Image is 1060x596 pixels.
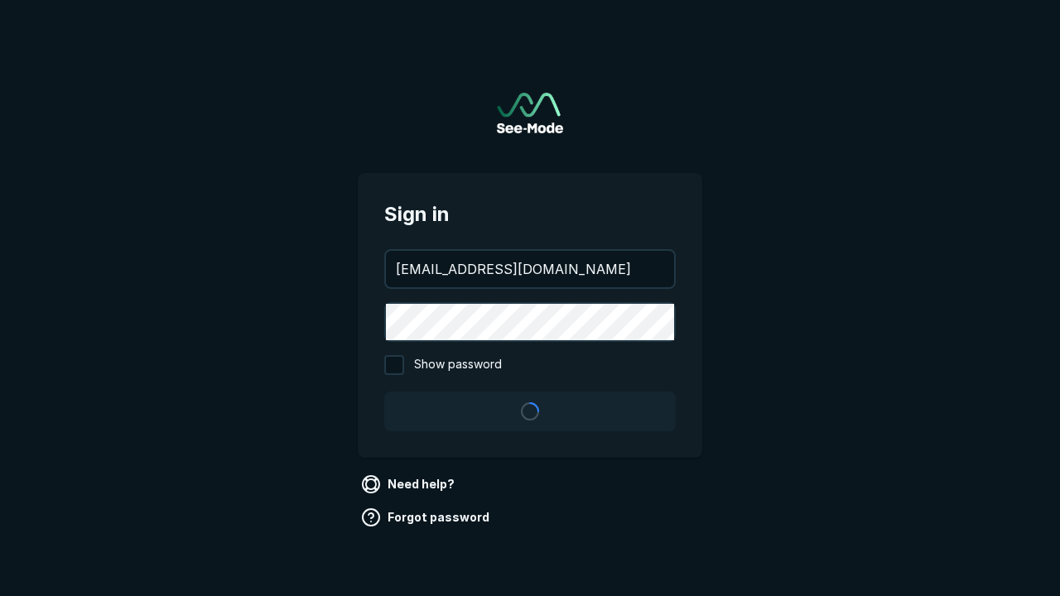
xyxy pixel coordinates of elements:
span: Show password [414,355,502,375]
a: Need help? [358,471,461,497]
span: Sign in [384,199,676,229]
a: Forgot password [358,504,496,531]
input: your@email.com [386,251,674,287]
a: Go to sign in [497,93,563,133]
img: See-Mode Logo [497,93,563,133]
